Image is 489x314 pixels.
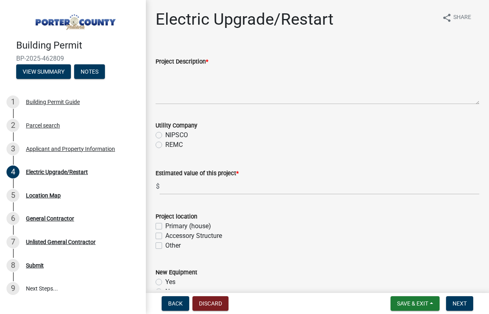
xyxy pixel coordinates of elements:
div: Building Permit Guide [26,99,80,105]
div: 4 [6,165,19,178]
button: Next [446,296,473,311]
label: Yes [165,277,175,287]
div: 5 [6,189,19,202]
label: Utility Company [156,123,197,129]
wm-modal-confirm: Notes [74,69,105,75]
div: Location Map [26,193,61,198]
label: Estimated value of this project [156,171,239,176]
label: Project Description [156,59,208,65]
div: 6 [6,212,19,225]
button: Discard [192,296,228,311]
div: Submit [26,263,44,268]
div: 8 [6,259,19,272]
label: No [165,287,173,297]
i: share [442,13,452,23]
div: 7 [6,235,19,248]
label: REMC [165,140,183,150]
div: Parcel search [26,123,60,128]
div: Electric Upgrade/Restart [26,169,88,175]
div: 9 [6,282,19,295]
button: Save & Exit [391,296,440,311]
div: 3 [6,142,19,155]
span: Back [168,300,183,307]
wm-modal-confirm: Summary [16,69,71,75]
span: Save & Exit [397,300,428,307]
div: Unlisted General Contractor [26,239,96,245]
span: Share [453,13,471,23]
div: 1 [6,95,19,108]
span: $ [156,178,160,195]
h1: Electric Upgrade/Restart [156,10,333,29]
label: Primary (house) [165,221,211,231]
button: View Summary [16,64,71,79]
button: Back [162,296,189,311]
button: shareShare [436,10,478,25]
label: NIPSCO [165,130,188,140]
span: Next [453,300,467,307]
h4: Building Permit [16,40,139,51]
div: Applicant and Property Information [26,146,115,152]
button: Notes [74,64,105,79]
label: Accessory Structure [165,231,222,241]
img: Porter County, Indiana [16,8,133,31]
div: General Contractor [26,216,74,221]
label: Project location [156,214,197,220]
span: BP-2025-462809 [16,55,130,62]
label: New Equipment [156,270,197,276]
div: 2 [6,119,19,132]
label: Other [165,241,181,250]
